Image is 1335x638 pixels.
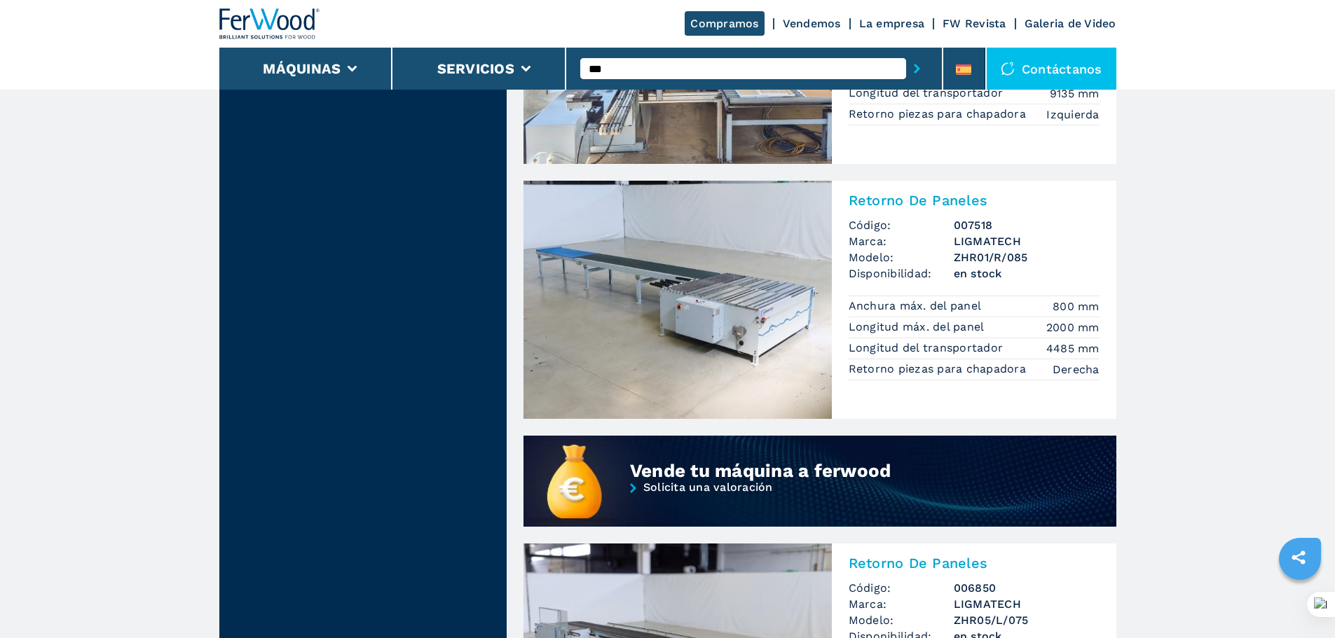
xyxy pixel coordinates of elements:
a: Retorno De Paneles LIGMATECH ZHR01/R/085Retorno De PanelesCódigo:007518Marca:LIGMATECHModelo:ZHR0... [523,181,1116,419]
p: Longitud máx. del panel [849,319,988,335]
a: La empresa [859,17,925,30]
span: en stock [954,265,1100,282]
a: Galeria de Video [1025,17,1116,30]
h3: 006850 [954,580,1100,596]
button: Servicios [437,60,514,77]
em: Izquierda [1046,106,1099,123]
a: Solicita una valoración [523,482,1116,529]
h3: ZHR05/L/075 [954,612,1100,628]
p: Retorno piezas para chapadora [849,106,1030,122]
img: Retorno De Paneles LIGMATECH ZHR01/R/085 [523,181,832,419]
iframe: Chat [1275,575,1324,627]
h3: 007518 [954,217,1100,233]
span: Marca: [849,596,954,612]
em: 9135 mm [1050,85,1100,102]
span: Modelo: [849,249,954,265]
p: Anchura máx. del panel [849,298,985,314]
span: Modelo: [849,612,954,628]
button: Máquinas [263,60,341,77]
img: Ferwood [219,8,320,39]
em: 4485 mm [1046,340,1100,356]
a: sharethis [1281,540,1316,575]
span: Código: [849,217,954,233]
h3: LIGMATECH [954,596,1100,612]
div: Contáctanos [987,48,1116,90]
h3: ZHR01/R/085 [954,249,1100,265]
img: Contáctanos [1001,62,1015,76]
span: Código: [849,580,954,596]
a: FW Revista [943,17,1006,30]
em: 2000 mm [1046,319,1100,335]
h3: LIGMATECH [954,233,1100,249]
div: Vende tu máquina a ferwood [630,459,1019,482]
p: Longitud del transportador [849,340,1007,356]
em: 800 mm [1053,298,1100,314]
h2: Retorno De Paneles [849,555,1100,571]
p: Longitud del transportador [849,85,1007,101]
p: Retorno piezas para chapadora [849,361,1030,377]
h2: Retorno De Paneles [849,192,1100,209]
em: Derecha [1053,361,1100,377]
a: Vendemos [783,17,841,30]
span: Disponibilidad: [849,265,954,282]
button: submit-button [906,53,928,85]
a: Compramos [685,11,764,36]
span: Marca: [849,233,954,249]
